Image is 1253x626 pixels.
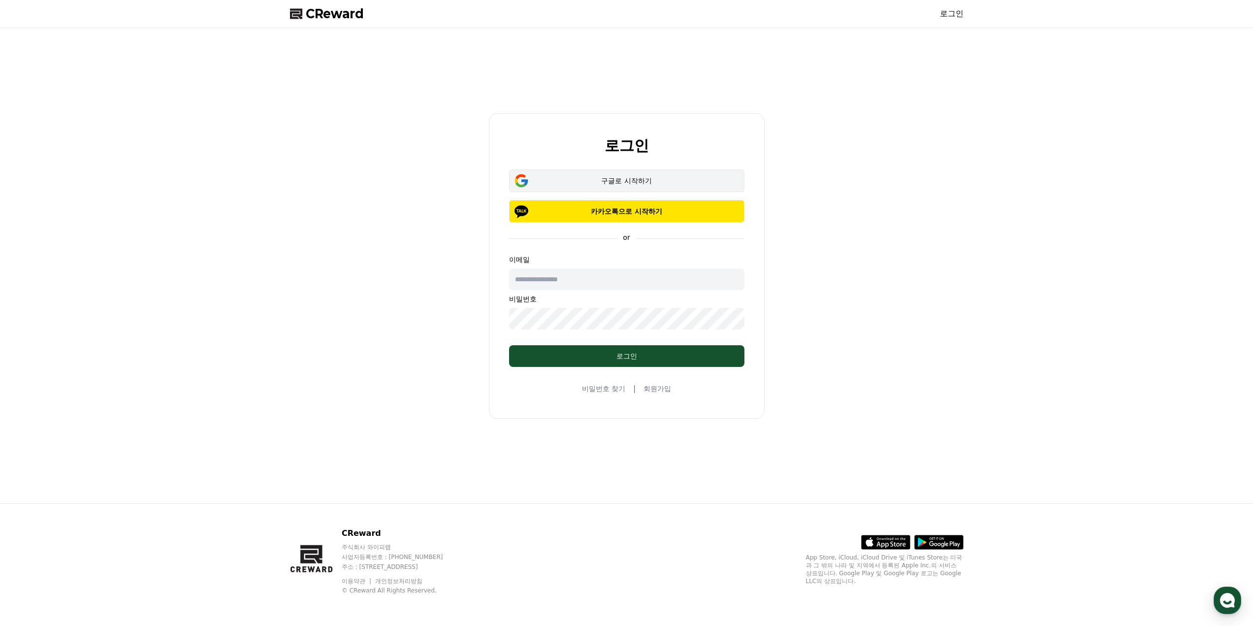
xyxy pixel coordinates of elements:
div: 로그인 [529,351,725,361]
span: 홈 [31,327,37,335]
button: 카카오톡으로 시작하기 [509,200,744,223]
button: 로그인 [509,345,744,367]
a: 회원가입 [643,384,671,394]
span: CReward [306,6,364,22]
p: 이메일 [509,255,744,264]
button: 구글로 시작하기 [509,169,744,192]
p: CReward [342,527,462,539]
div: 구글로 시작하기 [523,176,730,186]
p: © CReward All Rights Reserved. [342,587,462,594]
a: 설정 [127,312,189,337]
a: 홈 [3,312,65,337]
p: or [617,232,636,242]
p: 카카오톡으로 시작하기 [523,206,730,216]
a: 이용약관 [342,578,373,585]
a: 비밀번호 찾기 [582,384,625,394]
p: 주소 : [STREET_ADDRESS] [342,563,462,571]
span: 대화 [90,328,102,335]
span: 설정 [152,327,164,335]
a: 개인정보처리방침 [375,578,422,585]
a: CReward [290,6,364,22]
a: 대화 [65,312,127,337]
p: 주식회사 와이피랩 [342,543,462,551]
a: 로그인 [940,8,964,20]
h2: 로그인 [605,137,649,154]
span: | [633,383,636,395]
p: 비밀번호 [509,294,744,304]
p: App Store, iCloud, iCloud Drive 및 iTunes Store는 미국과 그 밖의 나라 및 지역에서 등록된 Apple Inc.의 서비스 상표입니다. Goo... [806,554,964,585]
p: 사업자등록번호 : [PHONE_NUMBER] [342,553,462,561]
